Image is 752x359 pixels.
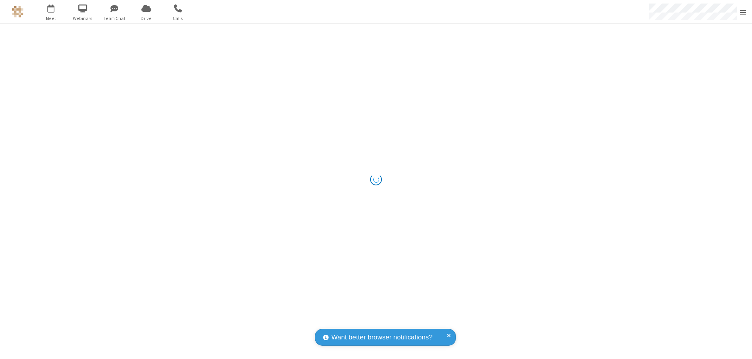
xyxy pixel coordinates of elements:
[12,6,23,18] img: QA Selenium DO NOT DELETE OR CHANGE
[100,15,129,22] span: Team Chat
[132,15,161,22] span: Drive
[68,15,98,22] span: Webinars
[331,332,432,343] span: Want better browser notifications?
[36,15,66,22] span: Meet
[163,15,193,22] span: Calls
